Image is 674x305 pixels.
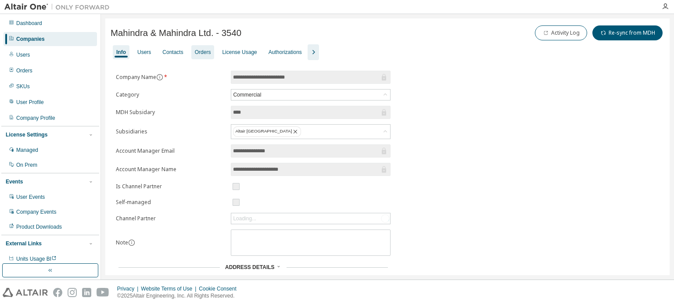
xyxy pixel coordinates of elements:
[156,74,163,81] button: information
[116,239,128,246] label: Note
[592,25,663,40] button: Re-sync from MDH
[6,131,47,138] div: License Settings
[269,49,302,56] div: Authorizations
[116,49,126,56] div: Info
[16,208,56,215] div: Company Events
[16,115,55,122] div: Company Profile
[116,166,226,173] label: Account Manager Name
[16,223,62,230] div: Product Downloads
[535,25,587,40] button: Activity Log
[16,67,32,74] div: Orders
[6,178,23,185] div: Events
[97,288,109,297] img: youtube.svg
[16,83,30,90] div: SKUs
[116,128,226,135] label: Subsidiaries
[231,125,390,139] div: Altair [GEOGRAPHIC_DATA]
[231,90,390,100] div: Commercial
[53,288,62,297] img: facebook.svg
[222,49,257,56] div: License Usage
[117,292,242,300] p: © 2025 Altair Engineering, Inc. All Rights Reserved.
[16,161,37,169] div: On Prem
[116,215,226,222] label: Channel Partner
[116,183,226,190] label: Is Channel Partner
[16,194,45,201] div: User Events
[116,109,226,116] label: MDH Subsidary
[82,288,91,297] img: linkedin.svg
[16,147,38,154] div: Managed
[199,285,241,292] div: Cookie Consent
[233,126,301,137] div: Altair [GEOGRAPHIC_DATA]
[16,20,42,27] div: Dashboard
[16,256,57,262] span: Units Usage BI
[16,36,45,43] div: Companies
[128,239,135,246] button: information
[3,288,48,297] img: altair_logo.svg
[116,91,226,98] label: Category
[195,49,211,56] div: Orders
[117,285,141,292] div: Privacy
[162,49,183,56] div: Contacts
[111,28,241,38] span: Mahindra & Mahindra Ltd. - 3540
[225,264,274,270] span: Address Details
[231,213,390,224] div: Loading...
[4,3,114,11] img: Altair One
[116,199,226,206] label: Self-managed
[141,285,199,292] div: Website Terms of Use
[68,288,77,297] img: instagram.svg
[16,99,44,106] div: User Profile
[233,215,256,222] div: Loading...
[232,90,262,100] div: Commercial
[116,74,226,81] label: Company Name
[6,240,42,247] div: External Links
[16,51,30,58] div: Users
[137,49,151,56] div: Users
[116,147,226,154] label: Account Manager Email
